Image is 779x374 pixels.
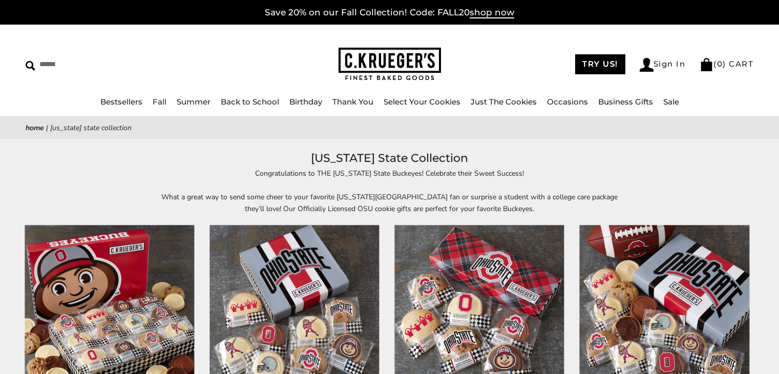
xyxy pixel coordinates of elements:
[26,61,35,71] img: Search
[663,97,679,107] a: Sale
[265,7,514,18] a: Save 20% on our Fall Collection! Code: FALL20shop now
[41,149,738,168] h1: [US_STATE] State Collection
[289,97,322,107] a: Birthday
[575,54,625,74] a: TRY US!
[332,97,373,107] a: Thank You
[470,7,514,18] span: shop now
[153,97,166,107] a: Fall
[221,97,279,107] a: Back to School
[339,48,441,81] img: C.KRUEGER'S
[100,97,142,107] a: Bestsellers
[154,191,625,215] p: What a great way to send some cheer to your favorite [US_STATE][GEOGRAPHIC_DATA] fan or surprise ...
[700,58,713,71] img: Bag
[177,97,210,107] a: Summer
[471,97,537,107] a: Just The Cookies
[640,58,654,72] img: Account
[384,97,460,107] a: Select Your Cookies
[547,97,588,107] a: Occasions
[26,56,198,72] input: Search
[154,168,625,179] p: Congratulations to THE [US_STATE] State Buckeyes! Celebrate their Sweet Success!
[26,122,753,134] nav: breadcrumbs
[26,123,44,133] a: Home
[50,123,132,133] span: [US_STATE] State Collection
[598,97,653,107] a: Business Gifts
[700,59,753,69] a: (0) CART
[640,58,686,72] a: Sign In
[46,123,48,133] span: |
[717,59,723,69] span: 0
